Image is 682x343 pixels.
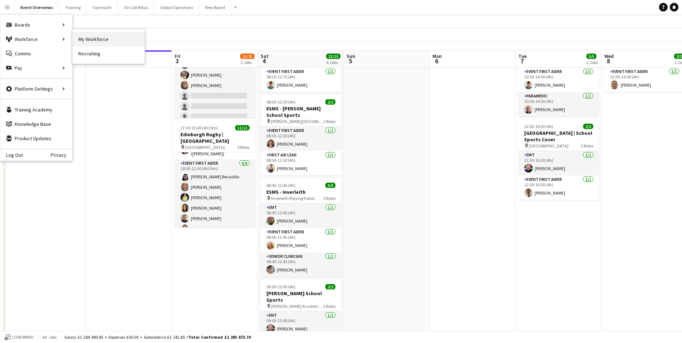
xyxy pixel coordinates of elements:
div: Boards [0,18,72,32]
div: Workforce [0,32,72,46]
a: Log Out [0,152,23,158]
a: Knowledge Base [0,117,72,131]
span: 13/13 [326,54,340,59]
span: 09:00-13:00 (4h) [266,284,296,289]
span: 17:30-23:45 (6h15m) [180,125,218,131]
span: 5/5 [586,54,596,59]
span: Inverleith Playing Fields [271,196,315,201]
a: Comms [0,46,72,61]
a: Product Updates [0,131,72,146]
a: Privacy [51,152,72,158]
span: [GEOGRAPHIC_DATA] [185,145,225,150]
span: 2 Roles [581,143,593,148]
button: Confirmed [4,333,35,341]
span: 11/11 [235,125,250,131]
div: 6 Jobs [326,60,340,65]
span: Sat [261,53,269,59]
span: Wed [604,53,614,59]
span: 5 [345,57,355,65]
span: 5 Roles [237,145,250,150]
span: 08:30-12:30 (4h) [266,99,296,105]
app-job-card: 17:30-23:45 (6h15m)11/11Edinburgh Rugby | [GEOGRAPHIC_DATA] [GEOGRAPHIC_DATA]5 Roles[PERSON_NAME]... [175,121,255,227]
span: 8 [603,57,614,65]
span: Fri [175,53,180,59]
div: Pay [0,61,72,75]
span: 3 Roles [323,196,335,201]
app-card-role: EMT1/108:45-12:45 (4h)[PERSON_NAME] [261,203,341,228]
span: Confirmed [12,335,34,340]
span: 7 [517,57,527,65]
h3: [PERSON_NAME] School Sports [261,290,341,303]
button: On Call Rotas [118,0,154,14]
app-card-role: EMT1/112:30-16:30 (4h)[PERSON_NAME] [518,151,599,175]
span: 2 Roles [323,303,335,309]
span: Tue [518,53,527,59]
app-job-card: 12:30-16:30 (4h)2/2[GEOGRAPHIC_DATA] | School Sports Cover [GEOGRAPHIC_DATA]2 RolesEMT1/112:30-16... [518,119,599,200]
span: Sun [347,53,355,59]
app-card-role: Event First Aider1/108:15-12:15 (4h)[PERSON_NAME] [261,68,341,92]
app-job-card: 08:45-12:45 (4h)3/3ESMS - Inverleith Inverleith Playing Fields3 RolesEMT1/108:45-12:45 (4h)[PERSO... [261,178,341,277]
app-card-role: Senior Clinician1/108:45-12:45 (4h)[PERSON_NAME] [261,252,341,277]
app-card-role: Event First Aider1/108:45-12:45 (4h)[PERSON_NAME] [261,228,341,252]
button: Event Overviews [15,0,59,14]
span: 12:30-16:30 (4h) [524,124,553,129]
a: My Workforce [73,32,145,46]
app-card-role: Event First Aider1/112:30-16:30 (4h)[PERSON_NAME] [518,175,599,200]
span: [PERSON_NAME][GEOGRAPHIC_DATA] [271,119,323,124]
span: [PERSON_NAME] Academy Playing Fields [271,303,323,309]
span: 3/3 [325,183,335,188]
a: Training Academy [0,102,72,117]
span: 2/2 [583,124,593,129]
span: All jobs [41,334,58,340]
span: 2/2 [325,284,335,289]
button: Taymouth [87,0,118,14]
app-card-role: Event First Aider1/110:30-14:30 (4h)[PERSON_NAME] [518,68,599,92]
button: Training [59,0,87,14]
app-card-role: Event First Aider1/108:30-12:30 (4h)[PERSON_NAME] [261,127,341,151]
app-card-role: EMT1/109:00-13:00 (4h)[PERSON_NAME] [261,311,341,336]
a: Recruiting [73,46,145,61]
span: 2/2 [325,99,335,105]
app-card-role: Course Candidate4/1209:00-17:00 (8h)[PERSON_NAME][PERSON_NAME][PERSON_NAME][PERSON_NAME] [175,37,255,176]
app-job-card: 08:30-12:30 (4h)2/2ESMS - [PERSON_NAME] School Sports [PERSON_NAME][GEOGRAPHIC_DATA]2 RolesEvent ... [261,95,341,175]
span: 6 [431,57,442,65]
button: Global Operations [154,0,199,14]
span: Total Confirmed £1 285 673.70 [188,334,251,340]
h3: ESMS - [PERSON_NAME] School Sports [261,105,341,118]
app-card-role: First Aid Lead1/108:30-12:30 (4h)[PERSON_NAME] [261,151,341,175]
span: 2 Roles [323,119,335,124]
div: 2 Jobs [241,60,254,65]
button: New Board [199,0,231,14]
h3: Edinburgh Rugby | [GEOGRAPHIC_DATA] [175,131,255,144]
div: Salary £1 284 480.85 + Expenses £50.00 + Subsistence £1 142.85 = [64,334,251,340]
span: 3 [174,57,180,65]
span: 4 [260,57,269,65]
span: Mon [432,53,442,59]
app-card-role: Event First Aider6/618:00-22:30 (4h30m)[PERSON_NAME] Revadillo[PERSON_NAME][PERSON_NAME][PERSON_N... [175,159,255,236]
h3: ESMS - Inverleith [261,189,341,195]
span: 08:45-12:45 (4h) [266,183,296,188]
app-card-role: Paramedic1/110:30-14:30 (4h)[PERSON_NAME] [518,92,599,116]
span: 15/23 [240,54,255,59]
div: Platform Settings [0,82,72,96]
span: [GEOGRAPHIC_DATA] [529,143,568,148]
div: 2 Jobs [587,60,598,65]
h3: [GEOGRAPHIC_DATA] | School Sports Cover [518,130,599,143]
